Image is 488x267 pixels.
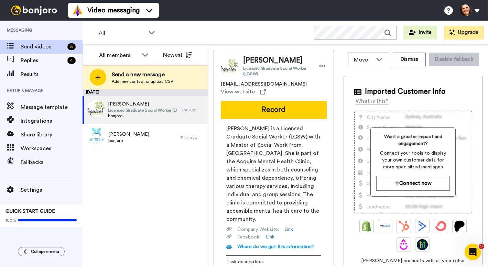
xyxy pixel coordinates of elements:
img: vm-color.svg [72,5,83,16]
button: Collapse menu [18,247,65,256]
img: Image of Elaina Sand [221,57,238,75]
img: GoHighLevel [417,239,428,250]
img: Ontraport [380,221,391,232]
img: bj-logo-header-white.svg [8,5,60,15]
span: View website [221,88,255,96]
span: bonjoro [108,113,177,119]
div: 11 hr. ago [181,135,205,140]
span: Connect your tools to display your own customer data for more specialized messages [376,150,450,170]
button: Record [221,101,327,119]
span: All [99,29,145,37]
span: Want a greater impact and engagement? [376,133,450,147]
span: Add new contact or upload CSV [112,79,173,84]
div: 5 [67,43,76,50]
span: Send videos [21,43,65,51]
div: 5 hr. ago [181,107,205,113]
span: [PERSON_NAME] is a Licensed Graduate Social Worker (LGSW) with a Master of Social Work from [GEOG... [226,124,321,223]
span: [PERSON_NAME] [108,131,149,138]
iframe: Intercom live chat [465,244,481,260]
img: Hubspot [398,221,409,232]
span: Send a new message [112,70,173,79]
button: Disable fallback [429,53,479,66]
div: All members [99,51,138,59]
img: Shopify [361,221,372,232]
img: Drip [398,239,409,250]
span: Replies [21,56,65,65]
span: Settings [21,186,83,194]
button: Newest [158,48,197,62]
div: [DATE] [83,89,208,96]
span: Integrations [21,117,83,125]
span: [EMAIL_ADDRESS][DOMAIN_NAME] [221,81,307,88]
span: Video messaging [87,5,140,15]
a: View website [221,88,266,96]
button: Invite [403,26,437,40]
span: 5 [479,244,484,249]
span: [PERSON_NAME] [243,55,311,66]
a: Link [266,234,274,241]
span: Where do we get this information? [237,244,314,249]
button: Connect now [376,176,450,191]
span: bonjoro [108,138,149,143]
span: Move [354,56,372,64]
span: Task description : [226,258,274,265]
img: ConvertKit [435,221,446,232]
img: Patreon [454,221,465,232]
span: Licensed Graduate Social Worker (LGSW) [243,66,311,77]
span: Collapse menu [31,249,59,254]
button: Dismiss [393,53,426,66]
div: 4 [67,57,76,64]
span: Results [21,70,83,78]
span: QUICK START GUIDE [6,209,55,214]
div: What is this? [356,97,389,105]
span: Facebook : [237,234,260,241]
span: 100% [6,218,16,223]
span: Workspaces [21,144,83,153]
img: 23b61c94-164d-4a9c-80ff-7070f69bd4b4.jpg [87,100,105,117]
span: Licensed Graduate Social Worker (LGSW) [108,108,177,113]
a: Link [284,226,293,233]
button: Upgrade [444,26,484,40]
img: ActiveCampaign [417,221,428,232]
span: Message template [21,103,83,111]
span: Share library [21,131,83,139]
span: Imported Customer Info [365,87,445,97]
span: Company Website : [237,226,279,233]
span: [PERSON_NAME] [108,101,177,108]
span: Fallbacks [21,158,83,166]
